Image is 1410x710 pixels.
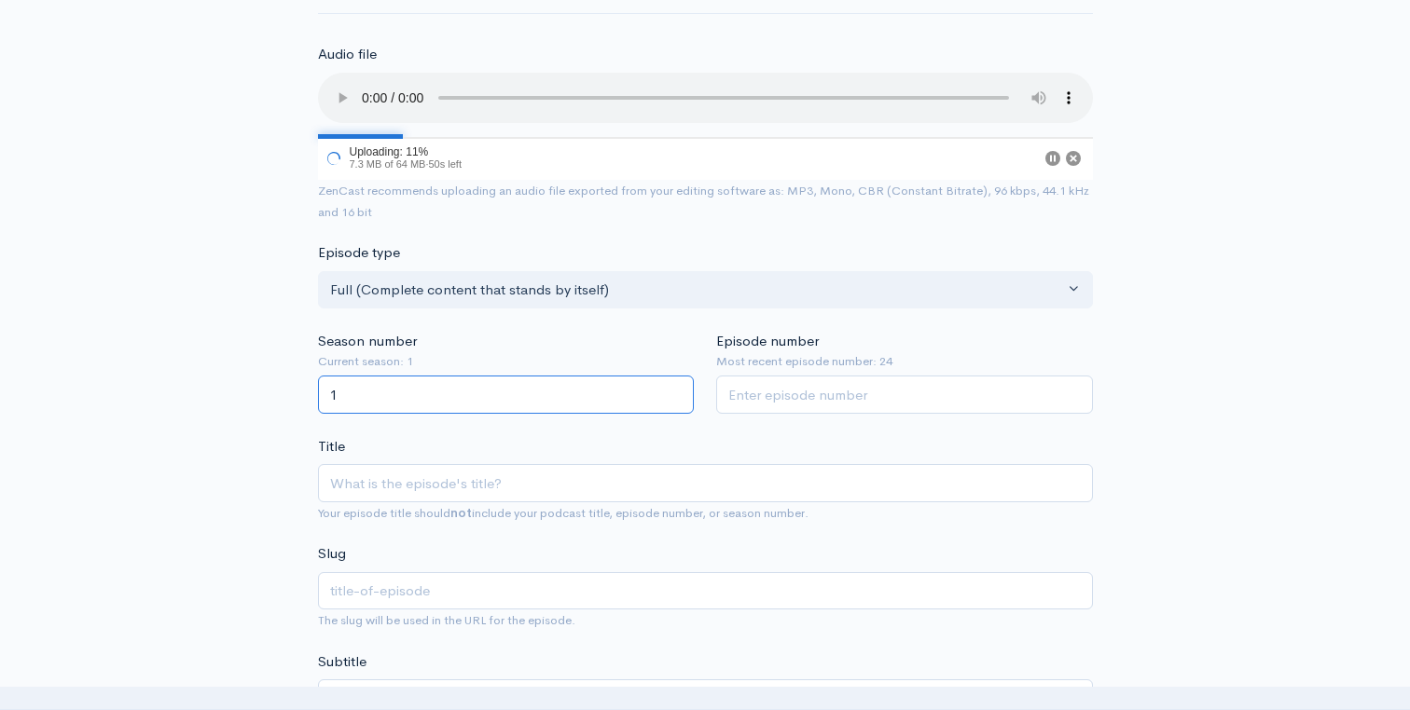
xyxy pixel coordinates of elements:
span: 7.3 MB of 64 MB · 50s left [350,158,462,170]
label: Season number [318,331,417,352]
div: Full (Complete content that stands by itself) [330,280,1064,301]
input: What is the episode's title? [318,464,1093,502]
input: Enter season number for this episode [318,375,695,414]
label: Episode type [318,242,400,264]
button: Pause [1045,151,1060,166]
small: Your episode title should include your podcast title, episode number, or season number. [318,505,809,521]
label: Subtitle [318,651,366,673]
small: Most recent episode number: 24 [716,352,1093,371]
button: Full (Complete content that stands by itself) [318,271,1093,309]
button: Cancel [1066,151,1081,166]
label: Title [318,436,345,457]
div: Uploading: 11% [350,146,462,157]
label: Slug [318,543,346,565]
small: ZenCast recommends uploading an audio file exported from your editing software as: MP3, Mono, CBR... [318,183,1089,220]
small: The slug will be used in the URL for the episode. [318,612,575,628]
input: title-of-episode [318,572,1093,610]
small: Current season: 1 [318,352,695,371]
label: Episode number [716,331,819,352]
strong: not [450,505,472,521]
div: Uploading [318,137,465,180]
label: Audio file [318,44,377,65]
input: Enter episode number [716,375,1093,414]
